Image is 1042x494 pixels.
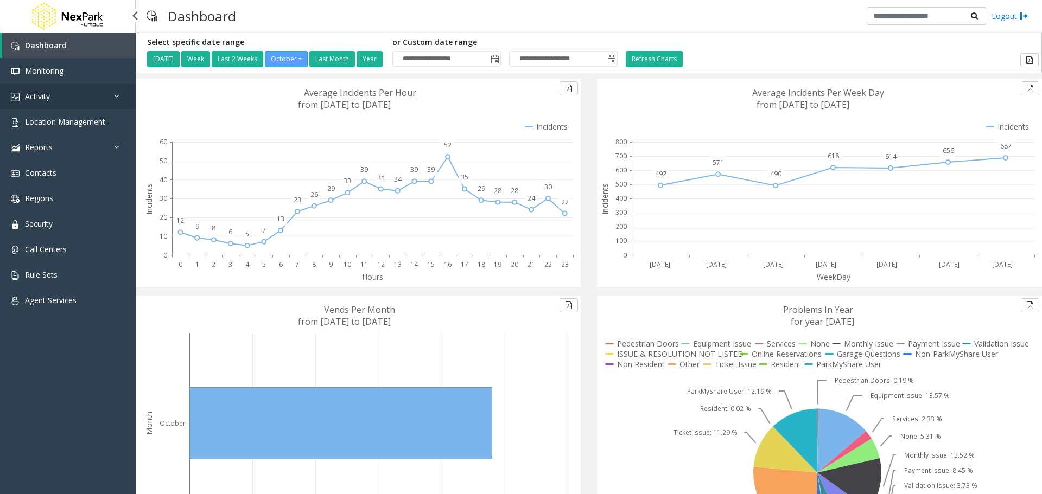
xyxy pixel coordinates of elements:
img: 'icon' [11,93,20,101]
text: 28 [494,186,501,195]
text: 29 [478,184,485,193]
text: 0 [179,260,182,269]
img: 'icon' [11,246,20,254]
text: for year [DATE] [791,316,854,328]
span: Toggle popup [488,52,500,67]
img: 'icon' [11,144,20,152]
text: October [160,419,186,428]
text: Vends Per Month [324,304,395,316]
text: 30 [544,182,552,191]
text: 600 [615,165,627,175]
text: 2 [212,260,215,269]
img: logout [1020,10,1028,22]
span: Toggle popup [605,52,617,67]
text: Month [144,412,154,435]
span: Monitoring [25,66,63,76]
button: Last 2 Weeks [212,51,263,67]
text: 17 [461,260,468,269]
text: 400 [615,194,627,203]
text: 20 [160,213,167,222]
text: 200 [615,222,627,231]
span: Activity [25,91,50,101]
text: 490 [770,169,781,178]
text: 300 [615,208,627,217]
button: October [265,51,308,67]
text: 26 [310,190,318,199]
text: 500 [615,179,627,189]
text: 1 [195,260,199,269]
h5: Select specific date range [147,38,384,47]
text: 800 [615,137,627,146]
text: 34 [394,175,402,184]
text: 39 [427,165,435,174]
button: Last Month [309,51,355,67]
text: WeekDay [817,272,851,282]
button: Export to pdf [560,81,578,95]
text: 700 [615,151,627,161]
img: 'icon' [11,42,20,50]
text: 18 [478,260,485,269]
img: pageIcon [147,3,157,29]
text: 24 [528,194,536,203]
img: 'icon' [11,118,20,127]
text: 12 [176,216,184,225]
text: Pedestrian Doors: 0.19 % [835,376,914,385]
text: 8 [312,260,316,269]
text: 39 [360,165,368,174]
button: Year [357,51,383,67]
text: 7 [295,260,299,269]
text: 9 [329,260,333,269]
button: [DATE] [147,51,180,67]
text: 16 [444,260,452,269]
span: Location Management [25,117,105,127]
text: 10 [344,260,351,269]
text: 687 [1000,142,1012,151]
text: 571 [713,158,724,167]
img: 'icon' [11,271,20,280]
img: 'icon' [11,195,20,203]
text: 22 [561,197,569,207]
text: 6 [228,227,232,236]
text: [DATE] [816,260,836,269]
text: 0 [623,251,627,260]
text: Average Incidents Per Week Day [752,87,884,99]
text: 10 [160,232,167,241]
text: 60 [160,137,167,146]
text: 9 [195,222,199,231]
text: 5 [245,229,249,239]
button: Week [181,51,210,67]
span: Contacts [25,168,56,178]
text: 8 [212,223,215,233]
span: Reports [25,142,53,152]
text: 14 [410,260,418,269]
img: 'icon' [11,169,20,178]
text: 15 [427,260,435,269]
text: ParkMyShare User: 12.19 % [687,387,772,396]
text: Equipment Issue: 13.57 % [871,391,950,400]
text: 0 [163,251,167,260]
text: 35 [461,172,468,182]
text: 19 [494,260,501,269]
text: [DATE] [763,260,784,269]
img: 'icon' [11,297,20,305]
text: 7 [262,226,266,235]
text: Ticket Issue: 11.29 % [674,428,738,437]
text: 656 [943,146,954,155]
text: 21 [528,260,535,269]
text: 11 [360,260,368,269]
span: Regions [25,193,53,203]
text: 23 [561,260,569,269]
text: 40 [160,175,167,184]
h3: Dashboard [162,3,242,29]
a: Logout [992,10,1028,22]
img: 'icon' [11,67,20,76]
text: Monthly Issue: 13.52 % [904,451,975,460]
img: 'icon' [11,220,20,229]
text: 13 [394,260,402,269]
text: 33 [344,176,351,185]
text: 50 [160,156,167,165]
button: Export to pdf [1021,298,1039,312]
text: 30 [160,194,167,203]
button: Refresh Charts [626,51,683,67]
text: 39 [410,165,418,174]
